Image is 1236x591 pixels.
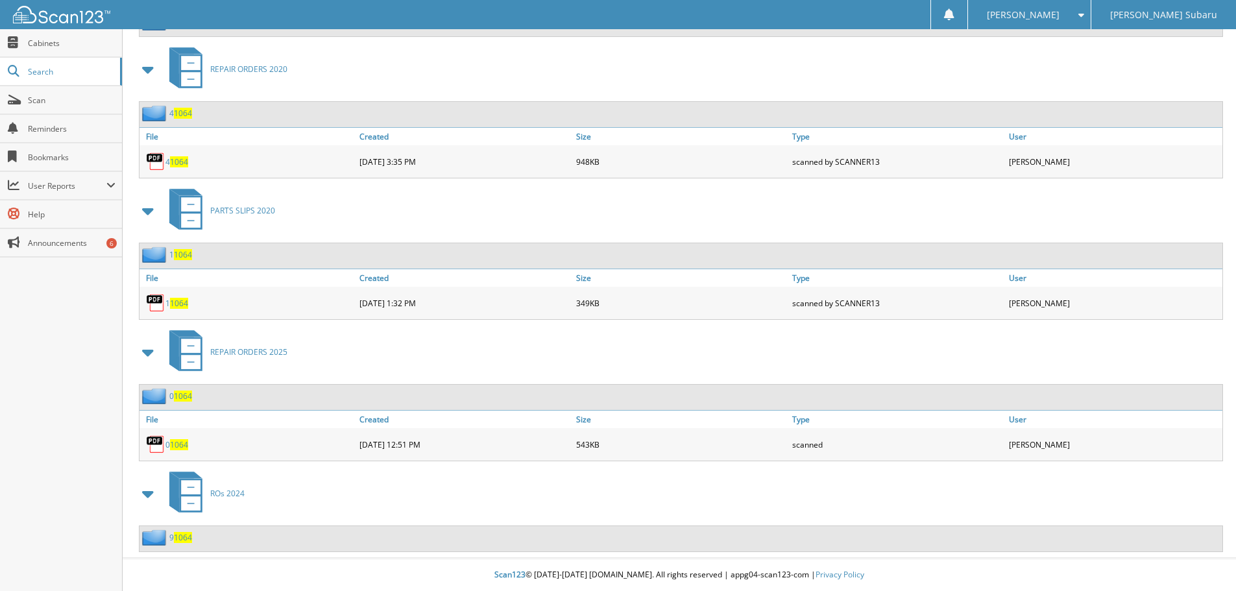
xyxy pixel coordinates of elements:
[169,108,192,119] a: 41064
[174,391,192,402] span: 1064
[169,532,192,543] a: 91064
[789,269,1006,287] a: Type
[356,431,573,457] div: [DATE] 12:51 PM
[573,269,790,287] a: Size
[169,249,192,260] a: 11064
[1110,11,1217,19] span: [PERSON_NAME] Subaru
[142,247,169,263] img: folder2.png
[987,11,1060,19] span: [PERSON_NAME]
[573,128,790,145] a: Size
[1006,290,1222,316] div: [PERSON_NAME]
[170,439,188,450] span: 1064
[1171,529,1236,591] iframe: Chat Widget
[573,431,790,457] div: 543KB
[142,388,169,404] img: folder2.png
[789,128,1006,145] a: Type
[28,66,114,77] span: Search
[356,128,573,145] a: Created
[170,156,188,167] span: 1064
[106,238,117,248] div: 6
[28,95,115,106] span: Scan
[210,64,287,75] span: REPAIR ORDERS 2020
[174,249,192,260] span: 1064
[162,43,287,95] a: REPAIR ORDERS 2020
[356,269,573,287] a: Created
[789,290,1006,316] div: scanned by SCANNER13
[142,529,169,546] img: folder2.png
[573,149,790,175] div: 948KB
[356,149,573,175] div: [DATE] 3:35 PM
[1006,149,1222,175] div: [PERSON_NAME]
[28,152,115,163] span: Bookmarks
[162,326,287,378] a: REPAIR ORDERS 2025
[789,149,1006,175] div: scanned by SCANNER13
[210,488,245,499] span: ROs 2024
[146,152,165,171] img: PDF.png
[123,559,1236,591] div: © [DATE]-[DATE] [DOMAIN_NAME]. All rights reserved | appg04-scan123-com |
[162,468,245,519] a: ROs 2024
[210,205,275,216] span: PARTS SLIPS 2020
[139,411,356,428] a: File
[28,209,115,220] span: Help
[28,123,115,134] span: Reminders
[1006,128,1222,145] a: User
[1006,411,1222,428] a: User
[356,290,573,316] div: [DATE] 1:32 PM
[13,6,110,23] img: scan123-logo-white.svg
[162,185,275,236] a: PARTS SLIPS 2020
[356,411,573,428] a: Created
[28,38,115,49] span: Cabinets
[494,569,526,580] span: Scan123
[139,269,356,287] a: File
[165,439,188,450] a: 01064
[174,532,192,543] span: 1064
[139,128,356,145] a: File
[165,156,188,167] a: 41064
[816,569,864,580] a: Privacy Policy
[1006,431,1222,457] div: [PERSON_NAME]
[789,431,1006,457] div: scanned
[146,435,165,454] img: PDF.png
[573,411,790,428] a: Size
[170,298,188,309] span: 1064
[146,293,165,313] img: PDF.png
[28,180,106,191] span: User Reports
[165,298,188,309] a: 11064
[169,391,192,402] a: 01064
[1006,269,1222,287] a: User
[210,346,287,357] span: REPAIR ORDERS 2025
[174,108,192,119] span: 1064
[789,411,1006,428] a: Type
[28,237,115,248] span: Announcements
[142,105,169,121] img: folder2.png
[573,290,790,316] div: 349KB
